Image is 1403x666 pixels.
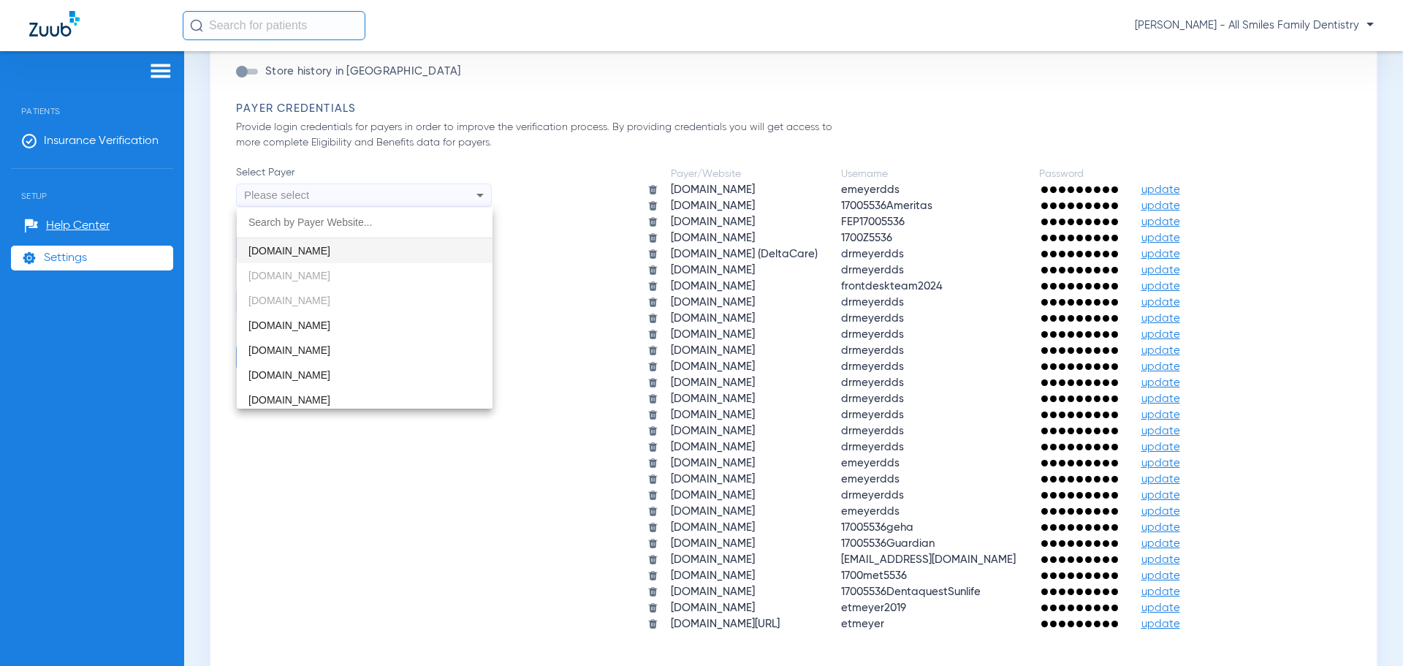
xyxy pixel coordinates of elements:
span: [DOMAIN_NAME] [248,394,330,406]
span: [DOMAIN_NAME] [248,245,330,257]
span: [DOMAIN_NAME] [248,344,330,356]
span: [DOMAIN_NAME] [248,369,330,381]
span: [DOMAIN_NAME] [248,319,330,331]
input: dropdown search [237,208,493,238]
iframe: Chat Widget [1330,596,1403,666]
